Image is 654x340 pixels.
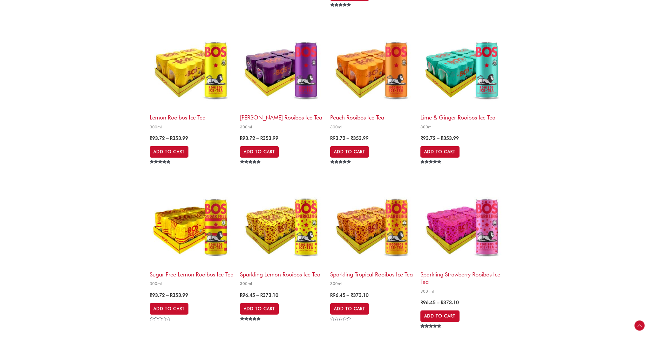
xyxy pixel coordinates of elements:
[240,124,324,130] span: 300ml
[150,292,152,298] span: R
[240,135,255,141] bdi: 93.72
[330,27,414,111] img: Peach Rooibos Ice Tea
[420,27,504,111] img: Lime & Ginger Rooibos Ice Tea
[330,303,369,315] a: Select options for “Sparkling Tropical Rooibos Ice Tea”
[437,300,439,305] span: –
[150,111,234,121] h2: Lemon Rooibos Ice Tea
[150,27,234,111] img: Lemon Rooibos Ice Tea
[240,27,324,132] a: [PERSON_NAME] Rooibos Ice Tea300ml
[240,303,279,315] a: Select options for “Sparkling Lemon Rooibos Ice Tea”
[240,184,324,289] a: Sparkling Lemon Rooibos Ice Tea300ml
[150,135,165,141] bdi: 93.72
[420,111,504,121] h2: Lime & Ginger Rooibos Ice Tea
[420,124,504,130] span: 300ml
[240,27,324,111] img: Berry Rooibos Ice Tea
[240,135,242,141] span: R
[240,268,324,278] h2: Sparkling Lemon Rooibos Ice Tea
[240,281,324,286] span: 300ml
[166,135,169,141] span: –
[330,135,333,141] span: R
[330,184,414,268] img: sparkling tropical rooibos ice tea
[330,27,414,132] a: Peach Rooibos Ice Tea300ml
[256,292,259,298] span: –
[260,292,263,298] span: R
[150,146,188,158] a: Select options for “Lemon Rooibos Ice Tea”
[351,135,369,141] bdi: 353.99
[351,135,353,141] span: R
[420,184,504,268] img: sparkling strawberry rooibos ice tea
[420,135,423,141] span: R
[330,3,352,21] span: Rated out of 5
[240,146,279,158] a: Select options for “Berry Rooibos Ice Tea”
[330,184,414,289] a: Sparkling Tropical Rooibos Ice Tea300ml
[170,292,173,298] span: R
[260,292,278,298] bdi: 373.10
[420,289,504,294] span: 300 ml
[150,184,234,289] a: Sugar Free Lemon Rooibos Ice Tea300ml
[256,135,259,141] span: –
[150,184,234,268] img: sugar free lemon rooibos ice tea
[351,292,353,298] span: R
[240,160,262,178] span: Rated out of 5
[420,27,504,132] a: Lime & Ginger Rooibos Ice Tea300ml
[170,135,173,141] span: R
[420,300,436,305] bdi: 96.45
[150,303,188,315] a: Select options for “Sugar Free Lemon Rooibos Ice Tea”
[347,135,349,141] span: –
[240,292,242,298] span: R
[347,292,349,298] span: –
[240,292,255,298] bdi: 96.45
[420,268,504,286] h2: Sparkling Strawberry Rooibos Ice Tea
[420,135,436,141] bdi: 93.72
[170,135,188,141] bdi: 353.99
[240,317,262,335] span: Rated out of 5
[441,135,443,141] span: R
[240,184,324,268] img: sparkling lemon rooibos ice tea
[170,292,188,298] bdi: 353.99
[441,300,443,305] span: R
[150,160,172,178] span: Rated out of 5
[166,292,169,298] span: –
[420,300,423,305] span: R
[150,268,234,278] h2: Sugar Free Lemon Rooibos Ice Tea
[420,184,504,296] a: Sparkling Strawberry Rooibos Ice Tea300 ml
[330,292,333,298] span: R
[420,160,442,178] span: Rated out of 5
[260,135,263,141] span: R
[330,281,414,286] span: 300ml
[150,124,234,130] span: 300ml
[420,146,459,158] a: Select options for “Lime & Ginger Rooibos Ice Tea”
[150,27,234,132] a: Lemon Rooibos Ice Tea300ml
[330,124,414,130] span: 300ml
[330,268,414,278] h2: Sparkling Tropical Rooibos Ice Tea
[330,111,414,121] h2: Peach Rooibos Ice Tea
[260,135,278,141] bdi: 353.99
[330,135,345,141] bdi: 93.72
[420,310,459,322] a: Select options for “Sparkling Strawberry Rooibos Ice Tea”
[150,292,165,298] bdi: 93.72
[351,292,369,298] bdi: 373.10
[437,135,439,141] span: –
[150,135,152,141] span: R
[330,146,369,158] a: Select options for “Peach Rooibos Ice Tea”
[240,111,324,121] h2: [PERSON_NAME] Rooibos Ice Tea
[441,300,459,305] bdi: 373.10
[150,281,234,286] span: 300ml
[330,160,352,178] span: Rated out of 5
[441,135,459,141] bdi: 353.99
[330,292,345,298] bdi: 96.45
